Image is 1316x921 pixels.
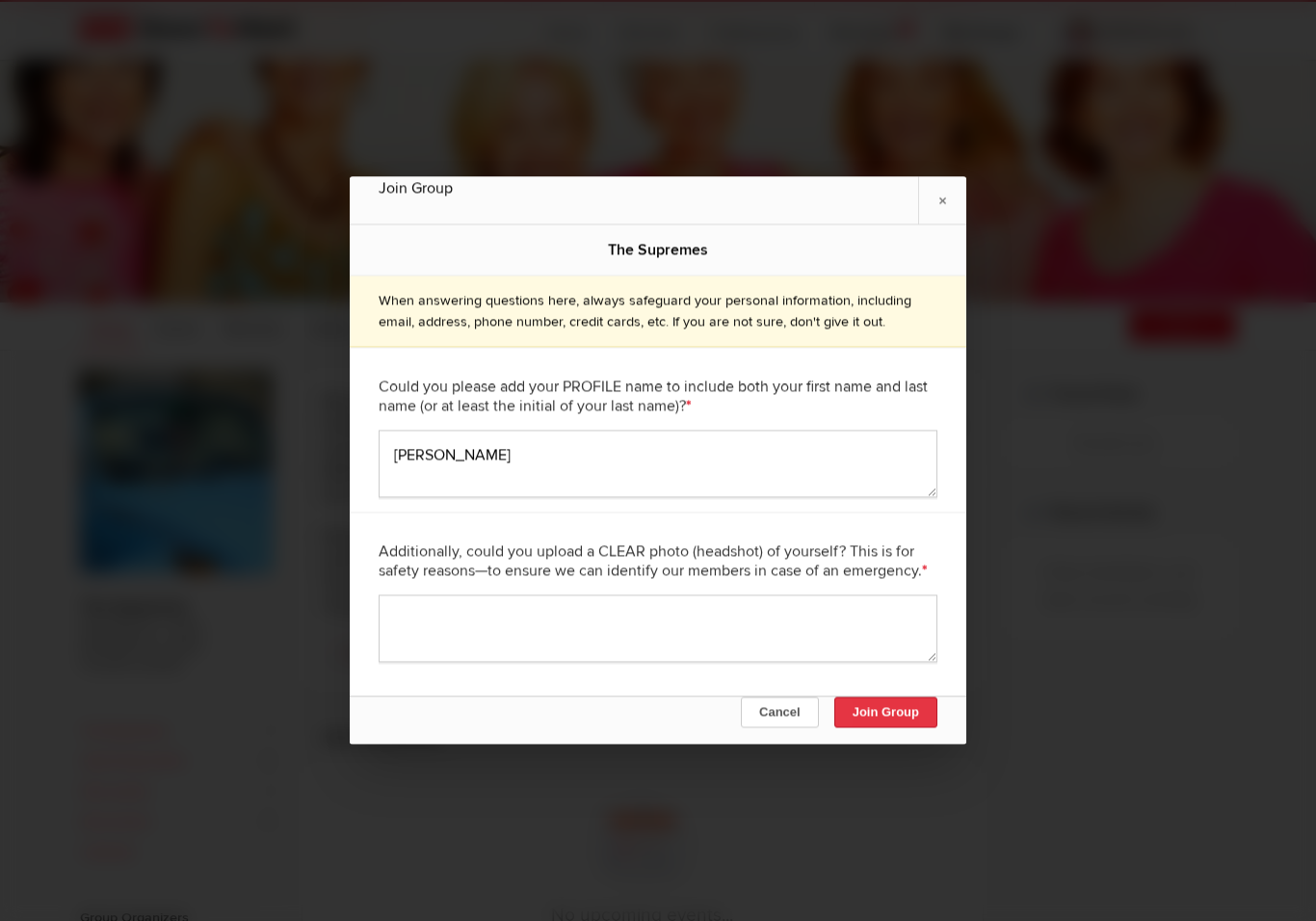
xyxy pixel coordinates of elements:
div: Could you please add your PROFILE name to include both your first name and last name (or at least... [379,363,937,431]
button: Join Group [834,697,937,728]
b: The Supremes [608,240,708,259]
button: Cancel [741,697,819,728]
a: × [918,176,966,224]
p: When answering questions here, always safeguard your personal information, including email, addre... [379,290,937,331]
div: Join Group [379,176,937,199]
div: Additionally, could you upload a CLEAR photo (headshot) of yourself? This is for safety reasons—t... [379,528,937,595]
